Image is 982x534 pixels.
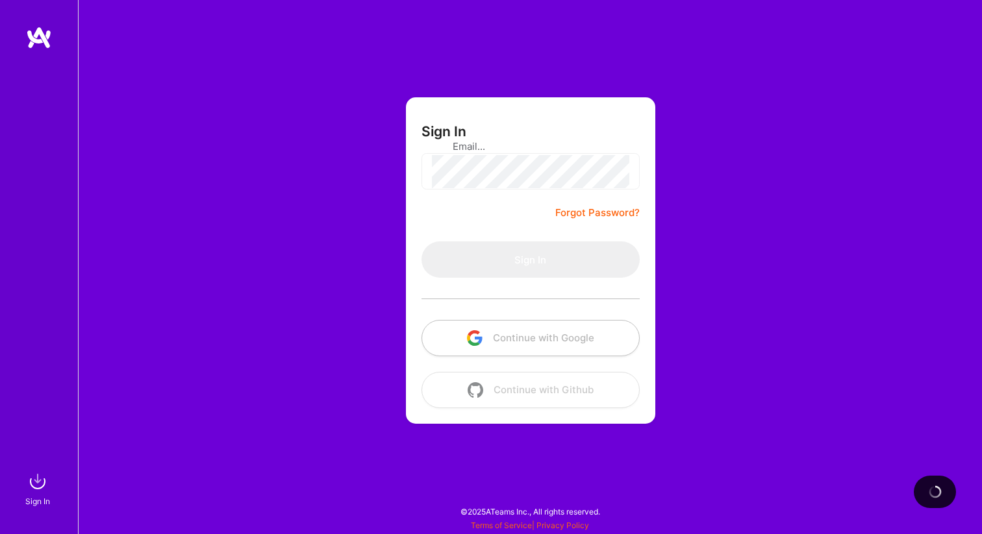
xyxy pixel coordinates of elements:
[467,330,483,346] img: icon
[453,130,609,163] input: Email...
[26,26,52,49] img: logo
[78,495,982,528] div: © 2025 ATeams Inc., All rights reserved.
[422,241,640,278] button: Sign In
[468,382,483,398] img: icon
[27,468,51,508] a: sign inSign In
[555,205,640,221] a: Forgot Password?
[536,520,589,530] a: Privacy Policy
[928,485,942,499] img: loading
[25,494,50,508] div: Sign In
[422,123,466,140] h3: Sign In
[471,520,532,530] a: Terms of Service
[422,320,640,356] button: Continue with Google
[25,468,51,494] img: sign in
[471,520,589,530] span: |
[422,372,640,408] button: Continue with Github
